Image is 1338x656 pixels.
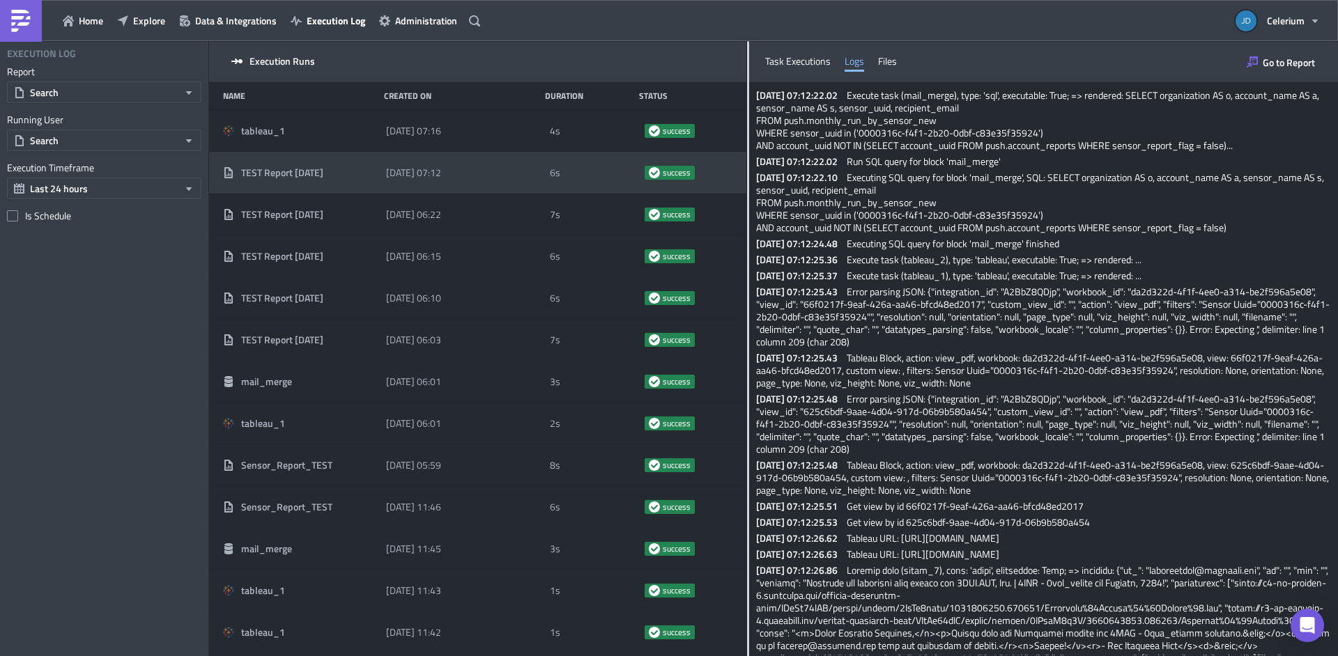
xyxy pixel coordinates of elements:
a: Administration [372,10,464,31]
span: [DATE] 11:42 [386,626,441,639]
img: PushMetrics [10,10,32,32]
div: Status [639,91,725,101]
span: TEST Report [DATE] [241,292,323,304]
label: Execution Timeframe [7,162,201,174]
span: 4s [550,125,560,137]
span: [DATE] 07:12:26.63 [756,547,845,561]
label: Running User [7,114,201,126]
span: success [649,627,660,638]
span: Tableau URL: [URL][DOMAIN_NAME] [847,547,999,561]
span: 2s [550,417,560,430]
span: 3s [550,375,560,388]
span: 8s [550,459,560,471]
div: Task Executions [765,51,831,72]
span: success [649,501,660,513]
span: success [649,460,660,471]
span: success [663,209,691,220]
h4: Execution Log [7,47,76,60]
span: Get view by id 66f0217f-9eaf-426a-aa46-bfcd48ed2017 [847,499,1084,513]
button: Celerium [1227,6,1328,36]
span: mail_merge [241,375,292,388]
img: Avatar [1234,9,1258,33]
span: success [663,376,691,387]
span: [DATE] 07:12:25.43 [756,350,845,365]
span: [DATE] 07:12:25.43 [756,284,845,299]
span: [DATE] 07:12:25.53 [756,515,845,529]
span: success [663,125,691,136]
span: Go to Report [1263,55,1315,70]
div: Duration [545,91,631,101]
span: success [663,585,691,596]
span: Executing SQL query for block 'mail_merge', SQL: SELECT organization AS o, account_name AS a, sen... [756,170,1326,235]
span: 7s [550,208,560,221]
span: success [649,376,660,387]
span: 7s [550,334,560,346]
span: success [663,167,691,178]
div: Files [878,51,897,72]
span: [DATE] 07:12:25.51 [756,499,845,513]
span: [DATE] 07:16 [386,125,441,137]
span: Celerium [1267,13,1305,28]
span: TEST Report [DATE] [241,334,323,346]
span: [DATE] 05:59 [386,459,441,471]
div: Created On [384,91,538,101]
button: Last 24 hours [7,178,201,199]
div: Logs [845,51,864,72]
span: Explore [133,13,165,28]
span: Tableau Block, action: view_pdf, workbook: da2d322d-4f1f-4ee0-a314-be2f596a5e08, view: 625c6bdf-9... [756,458,1331,497]
span: success [649,585,660,596]
span: [DATE] 07:12:22.02 [756,154,845,169]
span: success [649,292,660,304]
span: [DATE] 11:46 [386,501,441,513]
span: tableau_1 [241,584,285,597]
span: Execution Log [307,13,365,28]
span: [DATE] 07:12:26.86 [756,563,845,577]
button: Execution Log [284,10,372,31]
span: [DATE] 06:03 [386,334,441,346]
button: Data & Integrations [172,10,284,31]
span: Execute task (mail_merge), type: 'sql', executable: True; => rendered: SELECT organization AS o, ... [756,88,1321,153]
span: TEST Report [DATE] [241,208,323,221]
div: Open Intercom Messenger [1291,609,1324,642]
span: 6s [550,292,560,304]
span: TEST Report [DATE] [241,166,323,179]
span: success [663,418,691,429]
span: [DATE] 06:22 [386,208,441,221]
button: Search [7,130,201,151]
span: [DATE] 06:10 [386,292,441,304]
span: success [663,460,691,471]
span: [DATE] 11:43 [386,584,441,597]
span: [DATE] 07:12:25.36 [756,252,845,267]
span: [DATE] 07:12:25.48 [756,458,845,472]
span: success [663,251,691,262]
span: Home [79,13,103,28]
span: Search [30,85,59,100]
span: success [649,334,660,345]
span: Tableau Block, action: view_pdf, workbook: da2d322d-4f1f-4ee0-a314-be2f596a5e08, view: 66f0217f-9... [756,350,1326,390]
span: [DATE] 06:15 [386,250,441,263]
label: Is Schedule [7,210,201,222]
span: 3s [550,542,560,555]
span: Run SQL query for block 'mail_merge' [847,154,1001,169]
span: Get view by id 625c6bdf-9aae-4d04-917d-06b9b580a454 [847,515,1090,529]
span: success [649,251,660,262]
span: [DATE] 06:01 [386,417,441,430]
button: Explore [110,10,172,31]
span: success [649,209,660,220]
span: mail_merge [241,542,292,555]
span: [DATE] 07:12:25.37 [756,268,845,283]
button: Search [7,81,201,103]
span: [DATE] 07:12:22.02 [756,88,845,102]
button: Home [56,10,110,31]
span: Last 24 hours [30,181,88,196]
span: [DATE] 07:12:26.62 [756,531,845,545]
span: Execution Runs [249,55,315,68]
span: Execute task (tableau_1), type: 'tableau', executable: True; => rendered: ... [847,268,1141,283]
label: Report [7,65,201,78]
span: TEST Report [DATE] [241,250,323,263]
span: [DATE] 07:12:24.48 [756,236,845,251]
span: success [663,543,691,554]
span: Search [30,133,59,148]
